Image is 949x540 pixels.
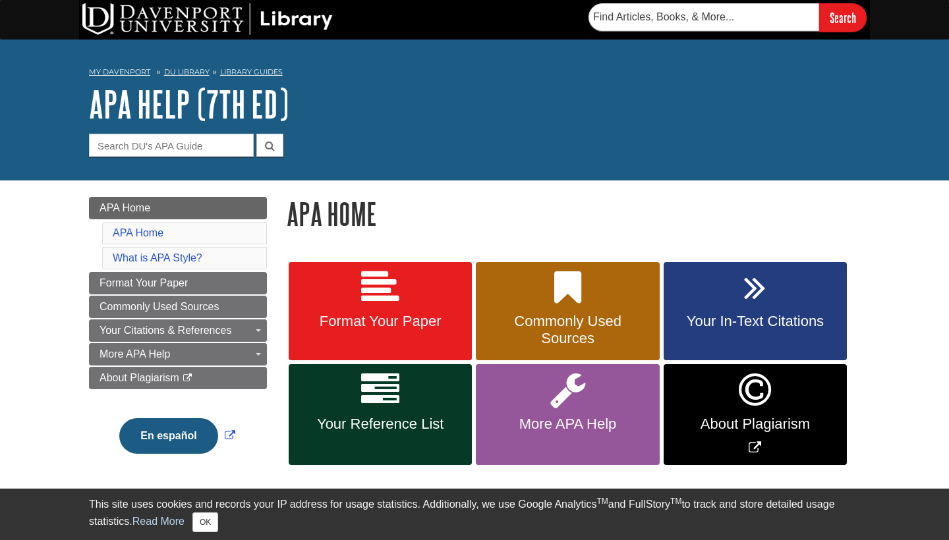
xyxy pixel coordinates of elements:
span: About Plagiarism [674,416,837,433]
span: Commonly Used Sources [486,313,649,347]
sup: TM [596,497,608,506]
a: My Davenport [89,67,150,78]
a: APA Home [89,197,267,219]
input: Search [819,3,867,32]
input: Search DU's APA Guide [89,134,254,157]
a: Format Your Paper [289,262,472,361]
span: APA Home [100,202,150,213]
button: Close [192,512,218,532]
span: Your Citations & References [100,325,231,336]
span: About Plagiarism [100,372,179,383]
span: Your Reference List [299,416,462,433]
span: More APA Help [100,348,170,360]
span: Format Your Paper [299,313,462,330]
a: APA Home [113,227,163,238]
a: DU Library [164,67,210,76]
button: En español [119,418,217,454]
div: This site uses cookies and records your IP address for usage statistics. Additionally, we use Goo... [89,497,860,532]
sup: TM [670,497,681,506]
a: Commonly Used Sources [89,296,267,318]
a: About Plagiarism [89,367,267,389]
span: Your In-Text Citations [674,313,837,330]
div: Guide Page Menu [89,197,267,476]
a: Link opens in new window [116,430,238,441]
a: Format Your Paper [89,272,267,294]
input: Find Articles, Books, & More... [589,3,819,31]
a: Your Reference List [289,364,472,465]
form: Searches DU Library's articles, books, and more [589,3,867,32]
span: Format Your Paper [100,277,188,288]
a: More APA Help [89,343,267,365]
a: Link opens in new window [664,364,847,465]
span: More APA Help [486,416,649,433]
a: APA Help (7th Ed) [89,84,289,124]
img: DU Library [82,3,333,35]
i: This link opens in a new window [182,374,193,383]
a: More APA Help [476,364,659,465]
nav: breadcrumb [89,63,860,84]
a: Read More [132,516,185,527]
a: Your In-Text Citations [664,262,847,361]
a: Library Guides [220,67,283,76]
span: Commonly Used Sources [100,301,219,312]
a: What is APA Style? [113,252,202,263]
a: Commonly Used Sources [476,262,659,361]
a: Your Citations & References [89,319,267,342]
h1: APA Home [287,197,860,230]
